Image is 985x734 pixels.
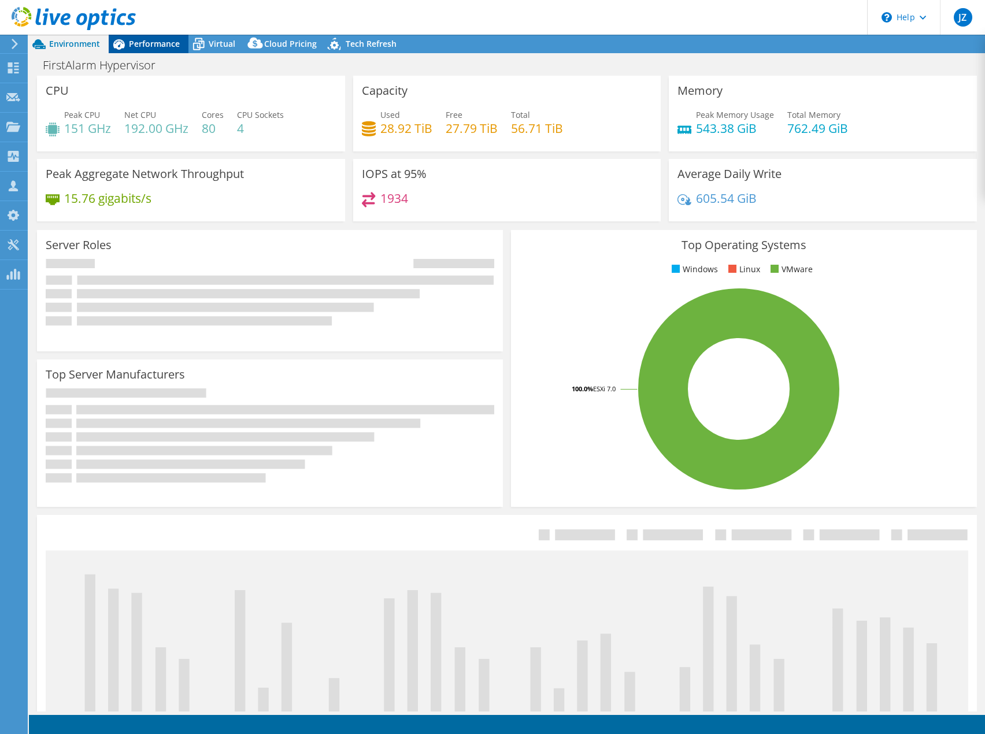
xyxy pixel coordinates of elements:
[677,84,723,97] h3: Memory
[520,239,968,251] h3: Top Operating Systems
[64,122,111,135] h4: 151 GHz
[237,122,284,135] h4: 4
[572,384,593,393] tspan: 100.0%
[46,368,185,381] h3: Top Server Manufacturers
[124,122,188,135] h4: 192.00 GHz
[129,38,180,49] span: Performance
[38,59,173,72] h1: FirstAlarm Hypervisor
[362,84,408,97] h3: Capacity
[380,122,432,135] h4: 28.92 TiB
[787,109,840,120] span: Total Memory
[237,109,284,120] span: CPU Sockets
[64,192,151,205] h4: 15.76 gigabits/s
[362,168,427,180] h3: IOPS at 95%
[209,38,235,49] span: Virtual
[696,122,774,135] h4: 543.38 GiB
[202,109,224,120] span: Cores
[696,109,774,120] span: Peak Memory Usage
[593,384,616,393] tspan: ESXi 7.0
[46,84,69,97] h3: CPU
[202,122,224,135] h4: 80
[380,109,400,120] span: Used
[669,263,718,276] li: Windows
[725,263,760,276] li: Linux
[511,109,530,120] span: Total
[46,239,112,251] h3: Server Roles
[380,192,408,205] h4: 1934
[49,38,100,49] span: Environment
[882,12,892,23] svg: \n
[264,38,317,49] span: Cloud Pricing
[696,192,757,205] h4: 605.54 GiB
[46,168,244,180] h3: Peak Aggregate Network Throughput
[64,109,100,120] span: Peak CPU
[768,263,813,276] li: VMware
[787,122,848,135] h4: 762.49 GiB
[446,109,462,120] span: Free
[124,109,156,120] span: Net CPU
[954,8,972,27] span: JZ
[346,38,397,49] span: Tech Refresh
[677,168,782,180] h3: Average Daily Write
[446,122,498,135] h4: 27.79 TiB
[511,122,563,135] h4: 56.71 TiB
